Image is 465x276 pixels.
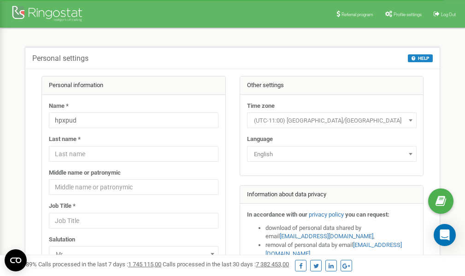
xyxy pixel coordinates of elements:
[265,224,417,241] li: download of personal data shared by email ,
[42,76,225,95] div: Personal information
[247,211,307,218] strong: In accordance with our
[394,12,422,17] span: Profile settings
[49,202,76,211] label: Job Title *
[240,186,424,204] div: Information about data privacy
[128,261,161,268] u: 1 745 115,00
[49,213,218,229] input: Job Title
[247,102,275,111] label: Time zone
[247,112,417,128] span: (UTC-11:00) Pacific/Midway
[408,54,433,62] button: HELP
[441,12,456,17] span: Log Out
[341,12,373,17] span: Referral program
[265,241,417,258] li: removal of personal data by email ,
[49,135,81,144] label: Last name *
[256,261,289,268] u: 7 382 453,00
[163,261,289,268] span: Calls processed in the last 30 days :
[247,146,417,162] span: English
[52,248,215,261] span: Mr.
[250,114,413,127] span: (UTC-11:00) Pacific/Midway
[240,76,424,95] div: Other settings
[247,135,273,144] label: Language
[5,249,27,271] button: Open CMP widget
[49,169,121,177] label: Middle name or patronymic
[250,148,413,161] span: English
[49,246,218,262] span: Mr.
[49,102,69,111] label: Name *
[49,235,75,244] label: Salutation
[280,233,373,240] a: [EMAIL_ADDRESS][DOMAIN_NAME]
[434,224,456,246] div: Open Intercom Messenger
[345,211,389,218] strong: you can request:
[38,261,161,268] span: Calls processed in the last 7 days :
[32,54,88,63] h5: Personal settings
[49,179,218,195] input: Middle name or patronymic
[309,211,344,218] a: privacy policy
[49,146,218,162] input: Last name
[49,112,218,128] input: Name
